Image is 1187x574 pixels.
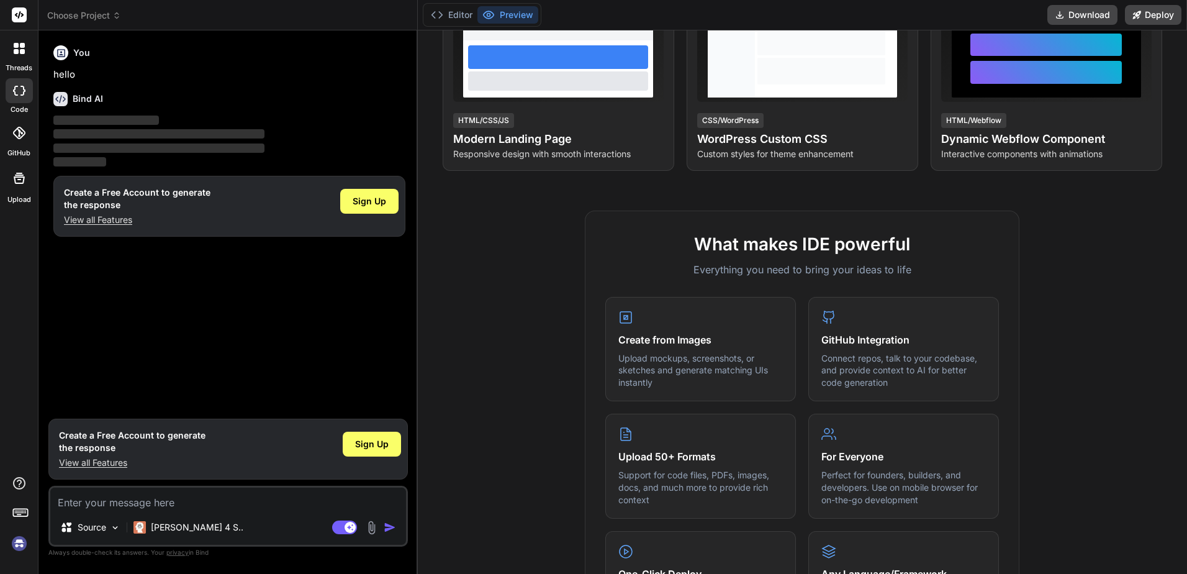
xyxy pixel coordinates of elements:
h6: Bind AI [73,93,103,105]
p: Perfect for founders, builders, and developers. Use on mobile browser for on-the-go development [821,469,986,506]
p: Connect repos, talk to your codebase, and provide context to AI for better code generation [821,352,986,389]
span: Choose Project [47,9,121,22]
p: Upload mockups, screenshots, or sketches and generate matching UIs instantly [618,352,783,389]
span: Sign Up [353,195,386,207]
p: View all Features [64,214,210,226]
div: CSS/WordPress [697,113,764,128]
span: privacy [166,549,189,556]
h4: For Everyone [821,449,986,464]
button: Editor [426,6,477,24]
img: signin [9,533,30,554]
div: HTML/Webflow [941,113,1006,128]
p: Interactive components with animations [941,148,1152,160]
h1: Create a Free Account to generate the response [59,429,205,454]
label: Upload [7,194,31,205]
h6: You [73,47,90,59]
span: ‌ [53,143,264,153]
img: Pick Models [110,522,120,533]
p: hello [53,68,405,82]
img: attachment [364,521,379,535]
h1: Create a Free Account to generate the response [64,186,210,211]
p: Always double-check its answers. Your in Bind [48,547,408,558]
label: GitHub [7,148,30,158]
span: ‌ [53,116,159,125]
h4: GitHub Integration [821,332,986,347]
p: Source [78,521,106,534]
h4: Upload 50+ Formats [618,449,783,464]
p: Responsive design with smooth interactions [453,148,664,160]
button: Deploy [1125,5,1181,25]
p: Support for code files, PDFs, images, docs, and much more to provide rich context [618,469,783,506]
span: Sign Up [355,438,389,450]
h4: Modern Landing Page [453,130,664,148]
img: Claude 4 Sonnet [133,521,146,534]
div: HTML/CSS/JS [453,113,514,128]
p: Everything you need to bring your ideas to life [605,262,999,277]
span: ‌ [53,129,264,139]
label: code [11,104,28,115]
p: Custom styles for theme enhancement [697,148,908,160]
h4: Create from Images [618,332,783,347]
h4: Dynamic Webflow Component [941,130,1152,148]
h4: WordPress Custom CSS [697,130,908,148]
button: Preview [477,6,538,24]
button: Download [1047,5,1117,25]
span: ‌ [53,157,106,166]
p: [PERSON_NAME] 4 S.. [151,521,243,534]
img: icon [384,521,396,534]
p: View all Features [59,457,205,469]
label: threads [6,63,32,73]
h2: What makes IDE powerful [605,231,999,257]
